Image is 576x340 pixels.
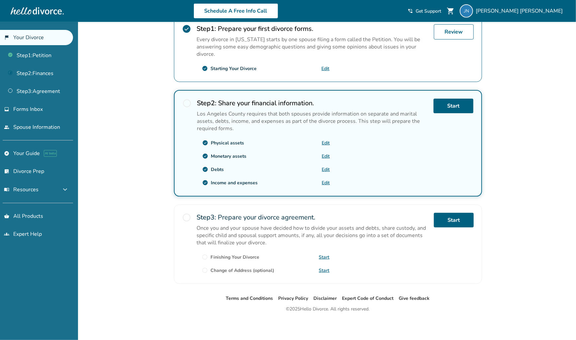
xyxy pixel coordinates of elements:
a: Edit [322,140,330,146]
span: check_circle [203,166,208,172]
li: Give feedback [399,295,430,302]
span: check_circle [203,140,208,146]
strong: Step 1 : [197,24,216,33]
p: Los Angeles County requires that both spouses provide information on separate and marital assets,... [197,110,428,132]
span: radio_button_unchecked [202,267,208,273]
span: shopping_basket [4,213,9,219]
span: radio_button_unchecked [182,213,192,222]
div: Finishing Your Divorce [211,254,260,260]
span: AI beta [44,150,57,157]
span: phone_in_talk [408,8,413,14]
li: Disclaimer [314,295,337,302]
iframe: Chat Widget [543,308,576,340]
a: Privacy Policy [279,295,308,301]
div: Income and expenses [211,180,258,186]
span: radio_button_unchecked [202,254,208,260]
span: expand_more [61,186,69,194]
p: Once you and your spouse have decided how to divide your assets and debts, share custody, and spe... [197,224,429,246]
a: phone_in_talkGet Support [408,8,441,14]
span: people [4,125,9,130]
div: Starting Your Divorce [211,65,257,72]
span: Get Support [416,8,441,14]
span: [PERSON_NAME] [PERSON_NAME] [476,7,565,15]
a: Terms and Conditions [226,295,273,301]
span: flag_2 [4,35,9,40]
span: menu_book [4,187,9,192]
a: Edit [322,153,330,159]
a: Start [434,99,473,113]
a: Edit [322,166,330,173]
div: Physical assets [211,140,244,146]
h2: Share your financial information. [197,99,428,108]
span: Resources [4,186,39,193]
strong: Step 2 : [197,99,217,108]
span: check_circle [182,24,192,34]
div: Monetary assets [211,153,247,159]
div: Debts [211,166,224,173]
a: Review [434,24,474,40]
a: Start [319,254,330,260]
h2: Prepare your divorce agreement. [197,213,429,222]
span: check_circle [203,153,208,159]
span: Forms Inbox [13,106,43,113]
a: Start [319,267,330,274]
p: Every divorce in [US_STATE] starts by one spouse filing a form called the Petition. You will be a... [197,36,429,58]
span: check_circle [203,180,208,186]
strong: Step 3 : [197,213,216,222]
span: inbox [4,107,9,112]
span: groups [4,231,9,237]
a: Edit [322,65,330,72]
div: © 2025 Hello Divorce. All rights reserved. [286,305,370,313]
a: Edit [322,180,330,186]
span: list_alt_check [4,169,9,174]
a: Schedule A Free Info Call [194,3,278,19]
a: Start [434,213,474,227]
div: Change of Address (optional) [211,267,275,274]
a: Expert Code of Conduct [342,295,394,301]
span: check_circle [202,65,208,71]
img: jeannguyen3@gmail.com [460,4,473,18]
h2: Prepare your first divorce forms. [197,24,429,33]
span: radio_button_unchecked [183,99,192,108]
span: explore [4,151,9,156]
span: shopping_cart [447,7,454,15]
